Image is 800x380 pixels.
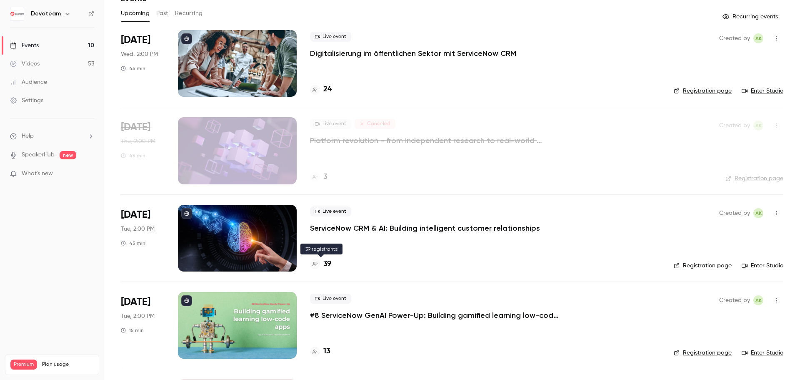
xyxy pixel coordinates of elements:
div: 15 min [121,327,144,334]
span: Thu, 2:00 PM [121,137,155,146]
button: Recurring events [719,10,783,23]
div: Sep 30 Tue, 2:00 PM (Europe/Amsterdam) [121,292,165,359]
a: ServiceNow CRM & AI: Building intelligent customer relationships [310,223,540,233]
h4: 3 [323,171,327,183]
li: help-dropdown-opener [10,132,94,141]
span: Created by [719,208,750,218]
span: Adrianna Kielin [753,33,763,43]
span: Live event [310,119,351,129]
span: Premium [10,360,37,370]
a: 3 [310,171,327,183]
a: Enter Studio [742,87,783,95]
span: Help [22,132,34,141]
a: Registration page [674,262,732,270]
button: Recurring [175,7,203,20]
img: Devoteam [10,7,24,20]
span: Adrianna Kielin [753,295,763,305]
div: 45 min [121,240,145,247]
div: 45 min [121,152,145,159]
iframe: Noticeable Trigger [84,170,94,178]
button: Upcoming [121,7,150,20]
button: Past [156,7,168,20]
a: SpeakerHub [22,151,55,159]
span: Created by [719,33,750,43]
span: Wed, 2:00 PM [121,50,158,58]
h4: 13 [323,346,330,357]
div: 45 min [121,65,145,72]
div: Audience [10,78,47,86]
span: Created by [719,121,750,131]
span: AK [755,33,762,43]
a: Enter Studio [742,349,783,357]
span: What's new [22,169,53,178]
span: Canceled [355,119,395,129]
a: 24 [310,84,332,95]
span: Adrianna Kielin [753,121,763,131]
a: 39 [310,259,331,270]
span: Created by [719,295,750,305]
span: Adrianna Kielin [753,208,763,218]
span: [DATE] [121,33,150,47]
a: Registration page [725,174,783,183]
span: Tue, 2:00 PM [121,225,155,233]
span: AK [755,121,762,131]
div: Sep 18 Thu, 2:00 PM (Europe/Amsterdam) [121,117,165,184]
span: [DATE] [121,295,150,309]
span: [DATE] [121,121,150,134]
div: Sep 23 Tue, 2:00 PM (Europe/Amsterdam) [121,205,165,272]
span: AK [755,208,762,218]
a: Enter Studio [742,262,783,270]
h4: 24 [323,84,332,95]
a: Platform revolution - from independent research to real-world results [310,136,560,146]
h6: Devoteam [31,10,61,18]
div: Videos [10,60,40,68]
a: #8 ServiceNow GenAI Power-Up: Building gamified learning low-code apps [310,310,560,320]
h4: 39 [323,259,331,270]
span: Live event [310,294,351,304]
a: Digitalisierung im öffentlichen Sektor mit ServiceNow CRM [310,48,516,58]
div: Sep 17 Wed, 2:00 PM (Europe/Amsterdam) [121,30,165,97]
a: Registration page [674,87,732,95]
span: Live event [310,32,351,42]
div: Events [10,41,39,50]
span: [DATE] [121,208,150,221]
a: Registration page [674,349,732,357]
span: Live event [310,206,351,216]
a: 13 [310,346,330,357]
span: Plan usage [42,361,94,368]
span: new [60,151,76,159]
span: AK [755,295,762,305]
div: Settings [10,96,43,105]
span: Tue, 2:00 PM [121,312,155,320]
